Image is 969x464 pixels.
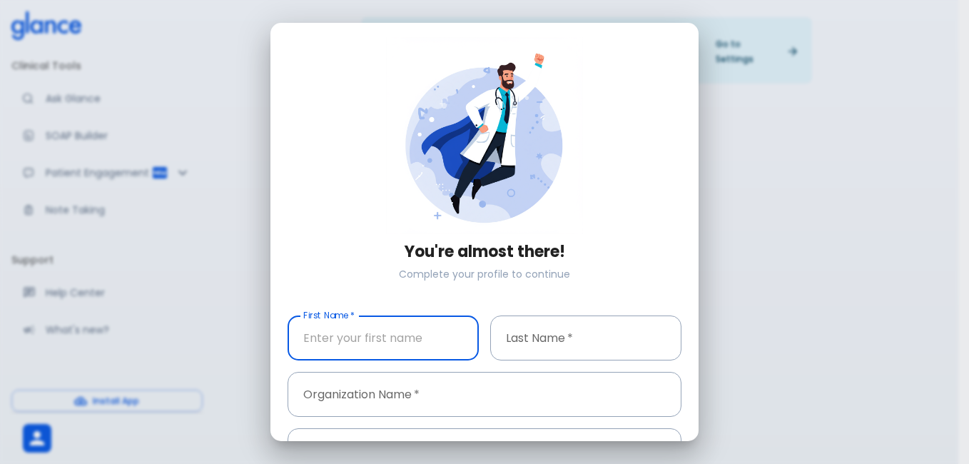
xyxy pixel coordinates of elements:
input: Enter your last name [490,316,681,360]
input: Enter your organization name [288,372,681,417]
h3: You're almost there! [288,243,681,261]
img: doctor [386,37,583,234]
input: Enter your first name [288,316,479,360]
label: First Name [303,309,355,321]
p: Complete your profile to continue [288,267,681,281]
